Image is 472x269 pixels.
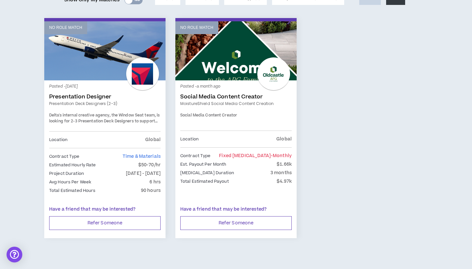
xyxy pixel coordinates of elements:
[180,206,292,213] p: Have a friend that may be interested?
[180,101,292,107] a: MoistureShield Social Media Content Creation
[180,135,199,143] p: Location
[180,25,213,31] p: No Role Match
[49,187,96,194] p: Total Estimated Hours
[180,84,292,90] p: Posted - a month ago
[271,153,292,159] span: - monthly
[180,169,234,176] p: [MEDICAL_DATA] Duration
[180,93,292,100] a: Social Media Content Creator
[126,170,161,177] p: [DATE] - [DATE]
[49,170,84,177] p: Project Duration
[270,169,292,176] p: 3 months
[49,178,91,186] p: Avg Hours Per Week
[49,101,161,107] a: Presentation Deck Designers (2-3)
[277,161,292,168] p: $1.66k
[44,21,166,80] a: No Role Match
[276,135,292,143] p: Global
[145,136,161,143] p: Global
[180,152,211,159] p: Contract Type
[49,84,161,90] p: Posted - [DATE]
[49,113,160,135] span: Delta's internal creative agency, the Window Seat team, is looking for 2-3 Presentation Deck Desi...
[49,25,82,31] p: No Role Match
[149,178,161,186] p: 6 hrs
[7,247,22,262] div: Open Intercom Messenger
[180,178,229,185] p: Total Estimated Payout
[49,216,161,230] button: Refer Someone
[180,161,226,168] p: Est. Payout Per Month
[141,187,161,194] p: 90 hours
[49,136,68,143] p: Location
[180,113,237,118] span: Social Media Content Creator
[277,178,292,185] p: $4.97k
[138,161,161,169] p: $50-70/hr
[123,153,161,160] span: Time & Materials
[219,153,292,159] span: Fixed [MEDICAL_DATA]
[180,216,292,230] button: Refer Someone
[49,93,161,100] a: Presentation Designer
[175,21,297,80] a: No Role Match
[49,206,161,213] p: Have a friend that may be interested?
[49,161,96,169] p: Estimated Hourly Rate
[49,153,80,160] p: Contract Type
